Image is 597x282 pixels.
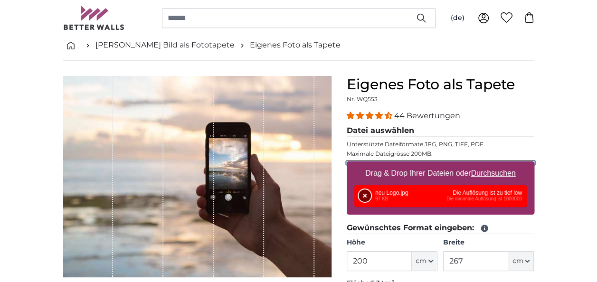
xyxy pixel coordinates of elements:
[250,39,341,51] a: Eigenes Foto als Tapete
[347,76,534,93] h1: Eigenes Foto als Tapete
[347,111,394,120] span: 4.34 stars
[512,256,523,266] span: cm
[508,251,534,271] button: cm
[63,6,125,30] img: Betterwalls
[347,141,534,148] p: Unterstützte Dateiformate JPG, PNG, TIFF, PDF.
[416,256,426,266] span: cm
[394,111,460,120] span: 44 Bewertungen
[95,39,235,51] a: [PERSON_NAME] Bild als Fototapete
[443,238,534,247] label: Breite
[63,30,534,61] nav: breadcrumbs
[471,169,515,177] u: Durchsuchen
[347,95,378,103] span: Nr. WQ553
[347,222,534,234] legend: Gewünschtes Format eingeben:
[412,251,437,271] button: cm
[347,150,534,158] p: Maximale Dateigrösse 200MB.
[361,164,520,183] label: Drag & Drop Ihrer Dateien oder
[347,238,437,247] label: Höhe
[347,125,534,137] legend: Datei auswählen
[443,9,472,27] button: (de)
